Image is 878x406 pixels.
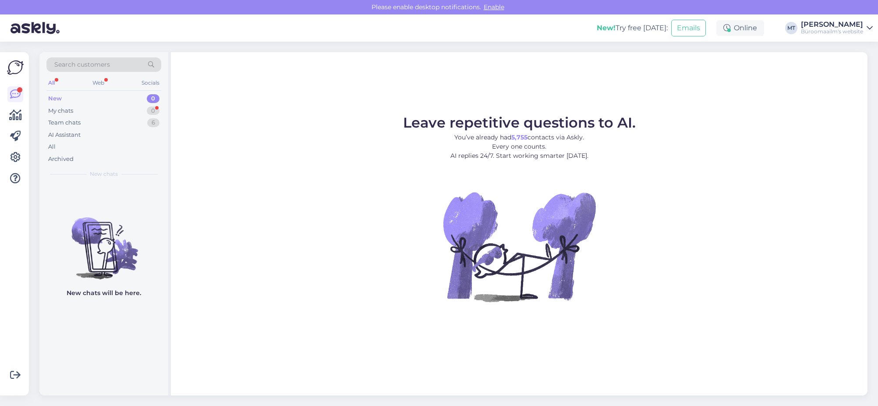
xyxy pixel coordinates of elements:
[91,77,106,89] div: Web
[46,77,57,89] div: All
[48,131,81,139] div: AI Assistant
[801,28,863,35] div: Büroomaailm's website
[147,94,159,103] div: 0
[801,21,863,28] div: [PERSON_NAME]
[671,20,706,36] button: Emails
[403,114,636,131] span: Leave repetitive questions to AI.
[801,21,873,35] a: [PERSON_NAME]Büroomaailm's website
[716,20,764,36] div: Online
[147,107,159,115] div: 0
[48,118,81,127] div: Team chats
[48,94,62,103] div: New
[140,77,161,89] div: Socials
[785,22,797,34] div: MT
[403,133,636,160] p: You’ve already had contacts via Askly. Every one counts. AI replies 24/7. Start working smarter [...
[48,142,56,151] div: All
[440,167,598,325] img: No Chat active
[597,23,668,33] div: Try free [DATE]:
[48,107,73,115] div: My chats
[7,59,24,76] img: Askly Logo
[481,3,507,11] span: Enable
[597,24,616,32] b: New!
[90,170,118,178] span: New chats
[67,288,141,298] p: New chats will be here.
[39,202,168,281] img: No chats
[511,133,528,141] b: 5,755
[147,118,159,127] div: 6
[48,155,74,164] div: Archived
[54,60,110,69] span: Search customers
